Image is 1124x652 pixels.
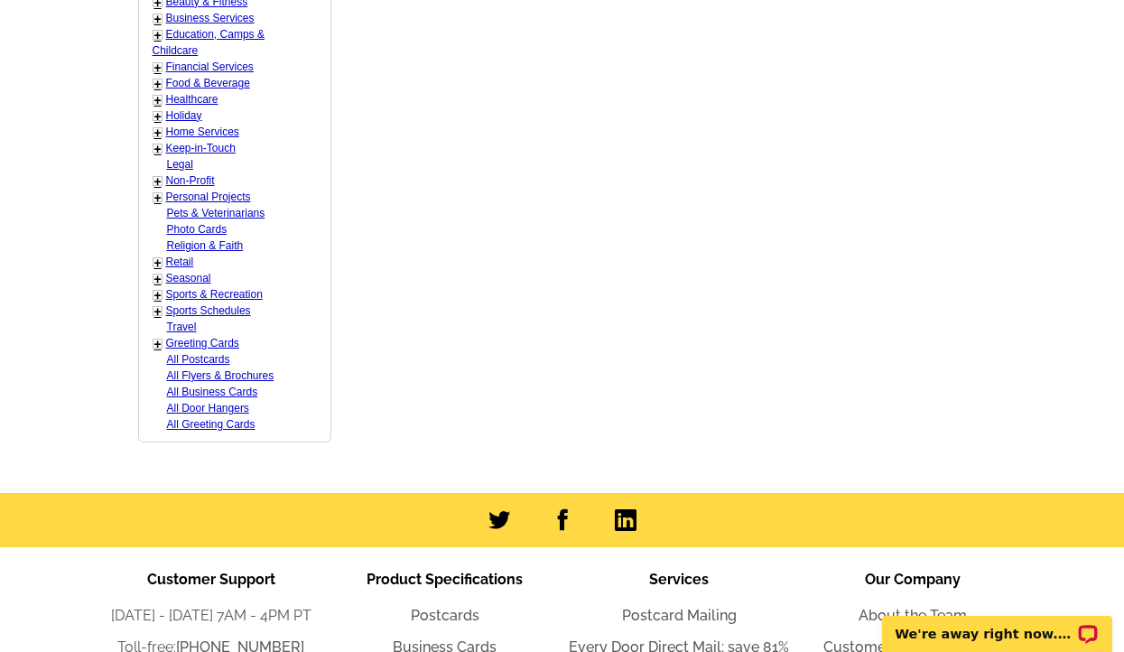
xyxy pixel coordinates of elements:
[167,418,255,431] a: All Greeting Cards
[154,12,162,26] a: +
[865,571,961,588] span: Our Company
[94,605,328,627] li: [DATE] - [DATE] 7AM - 4PM PT
[166,272,211,284] a: Seasonal
[154,142,162,156] a: +
[166,288,263,301] a: Sports & Recreation
[166,77,250,89] a: Food & Beverage
[622,607,737,624] a: Postcard Mailing
[167,239,244,252] a: Religion & Faith
[154,272,162,286] a: +
[153,28,265,57] a: Education, Camps & Childcare
[859,607,967,624] a: About the Team
[167,321,197,333] a: Travel
[166,126,239,138] a: Home Services
[166,142,236,154] a: Keep-in-Touch
[167,223,228,236] a: Photo Cards
[870,595,1124,652] iframe: LiveChat chat widget
[154,174,162,189] a: +
[166,174,215,187] a: Non-Profit
[166,93,218,106] a: Healthcare
[154,109,162,124] a: +
[167,207,265,219] a: Pets & Veterinarians
[166,304,251,317] a: Sports Schedules
[411,607,479,624] a: Postcards
[147,571,275,588] span: Customer Support
[367,571,523,588] span: Product Specifications
[167,386,258,398] a: All Business Cards
[166,109,202,122] a: Holiday
[154,337,162,351] a: +
[154,256,162,270] a: +
[154,191,162,205] a: +
[167,353,230,366] a: All Postcards
[166,256,194,268] a: Retail
[166,191,251,203] a: Personal Projects
[649,571,709,588] span: Services
[154,28,162,42] a: +
[167,402,249,414] a: All Door Hangers
[154,61,162,75] a: +
[154,304,162,319] a: +
[154,288,162,303] a: +
[154,126,162,140] a: +
[166,61,254,73] a: Financial Services
[166,337,239,349] a: Greeting Cards
[167,369,274,382] a: All Flyers & Brochures
[167,158,193,171] a: Legal
[166,12,255,24] a: Business Services
[154,93,162,107] a: +
[154,77,162,91] a: +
